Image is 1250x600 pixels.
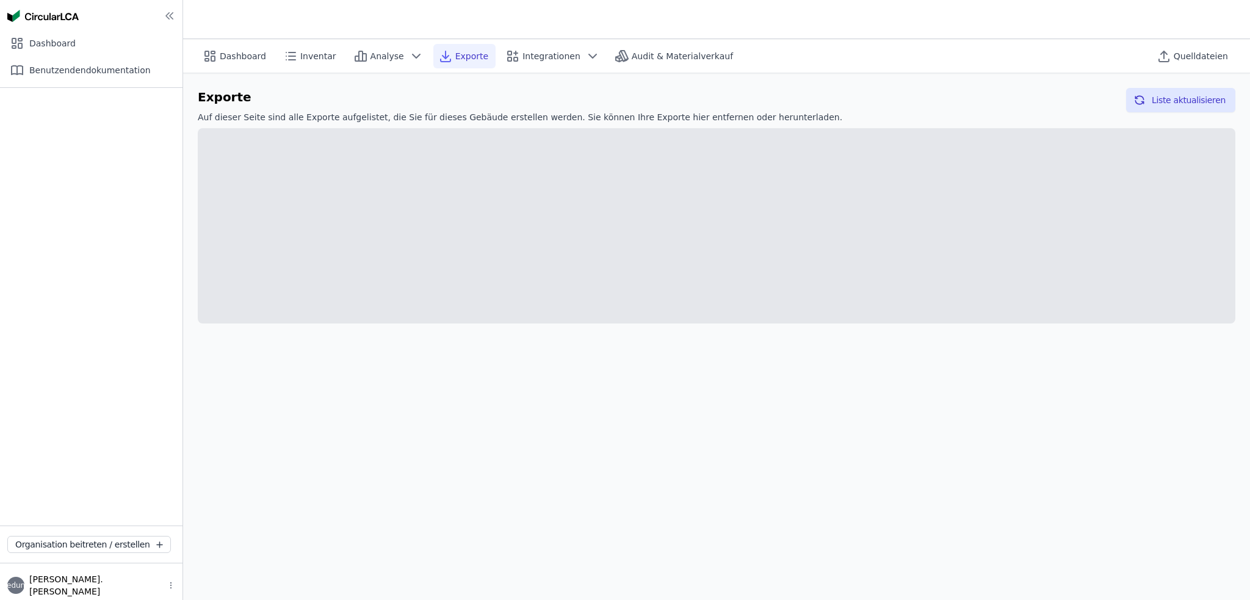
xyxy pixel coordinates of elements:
[5,58,178,82] div: Benutzendendokumentation
[455,50,488,62] span: Exporte
[1174,50,1228,62] span: Quelldateien
[300,50,336,62] span: Inventar
[1126,88,1235,112] button: Liste aktualisieren
[198,111,842,123] h6: Auf dieser Seite sind alle Exporte aufgelistet, die Sie für dieses Gebäude erstellen werden. Sie ...
[632,50,733,62] span: Audit & Materialverkauf
[24,573,167,598] span: [PERSON_NAME].[PERSON_NAME]
[220,50,266,62] span: Dashboard
[522,50,580,62] span: Integrationen
[5,31,178,56] div: Dashboard
[370,50,404,62] span: Analyse
[7,10,79,22] img: Concular
[198,88,842,106] h6: Exporte
[7,536,171,553] button: Organisation beitreten / erstellen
